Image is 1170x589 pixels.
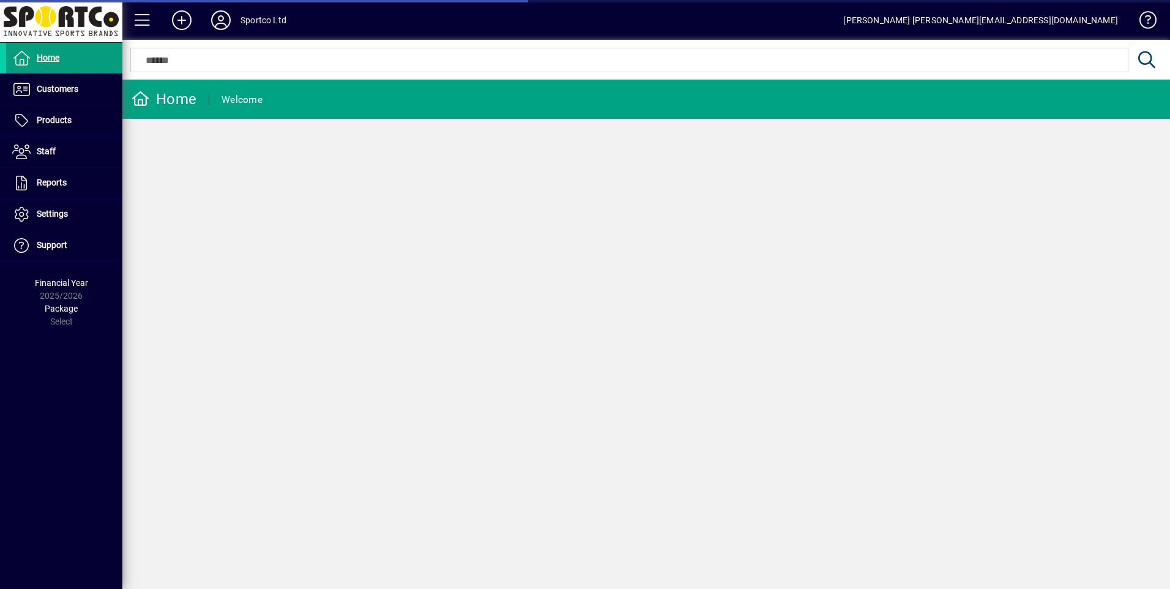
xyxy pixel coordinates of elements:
a: Customers [6,74,122,105]
span: Package [45,304,78,313]
a: Products [6,105,122,136]
a: Support [6,230,122,261]
span: Home [37,53,59,62]
a: Reports [6,168,122,198]
span: Customers [37,84,78,94]
div: Welcome [222,90,263,110]
div: [PERSON_NAME] [PERSON_NAME][EMAIL_ADDRESS][DOMAIN_NAME] [843,10,1118,30]
button: Profile [201,9,240,31]
span: Support [37,240,67,250]
button: Add [162,9,201,31]
div: Sportco Ltd [240,10,286,30]
span: Staff [37,146,56,156]
span: Settings [37,209,68,219]
a: Settings [6,199,122,230]
a: Knowledge Base [1130,2,1155,42]
span: Financial Year [35,278,88,288]
div: Home [132,89,196,109]
span: Reports [37,178,67,187]
span: Products [37,115,72,125]
a: Staff [6,137,122,167]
